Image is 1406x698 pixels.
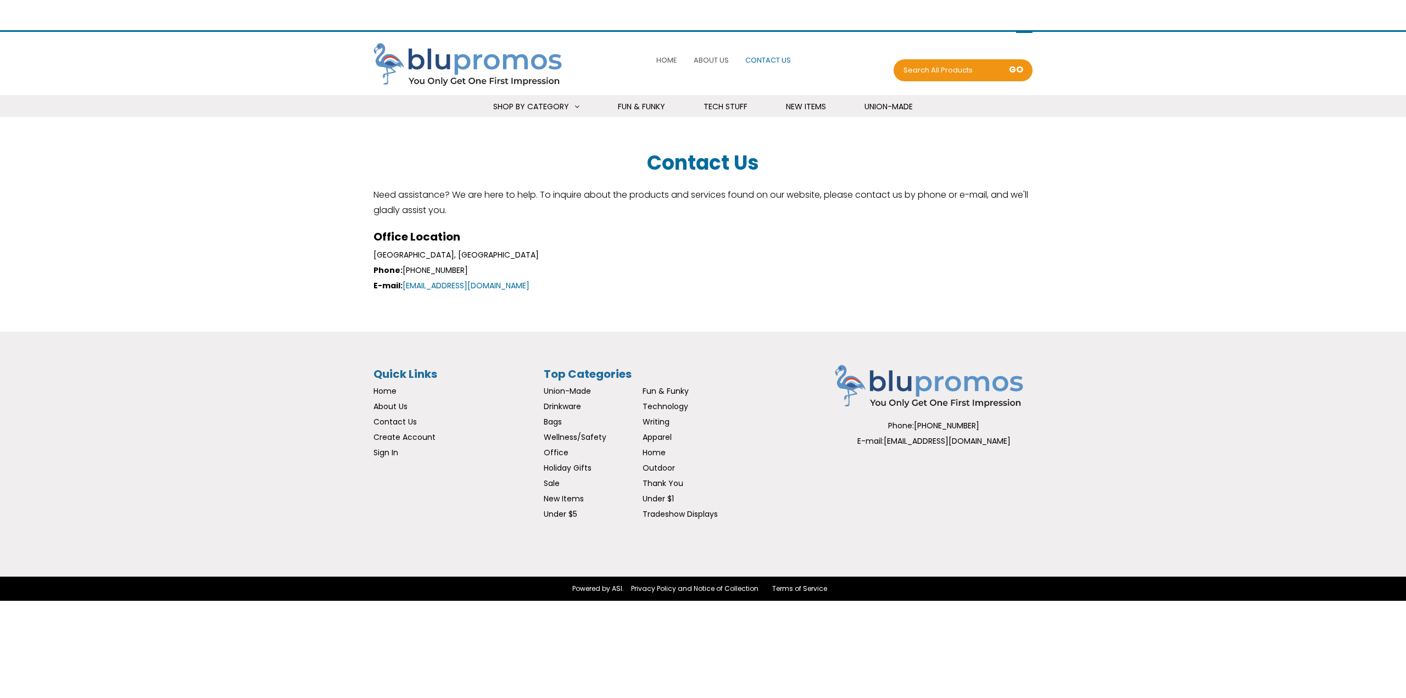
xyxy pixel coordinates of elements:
a: Fun & Funky [604,95,679,119]
span: About Us [694,55,729,65]
a: Wellness/Safety [544,432,606,443]
img: Blupromos LLC's Logo [373,43,571,88]
span: E-mail: [857,435,884,446]
a: Union-Made [544,386,591,397]
a: Writing [643,416,669,427]
a: Terms of Service [772,584,827,593]
a: Office [544,447,568,458]
a: Create Account [373,432,436,443]
a: Privacy Policy and Notice of Collection [631,584,758,593]
a: Under $1 [643,493,674,504]
a: Bags [544,416,562,427]
a: Home [643,447,666,458]
a: Sign In [373,447,398,458]
span: E-mail: [373,280,403,291]
a: [EMAIL_ADDRESS][DOMAIN_NAME] [403,280,529,291]
span: Contact Us [745,55,791,65]
a: Thank You [643,478,683,489]
a: Tech Stuff [690,95,761,119]
span: Shop By Category [493,101,569,112]
a: Home [373,386,397,397]
span: Phone: [373,265,403,276]
a: Tradeshow Displays [643,509,718,520]
p: Need assistance? We are here to help. To inquire about the products and services found on our web... [373,187,1033,218]
a: [EMAIL_ADDRESS][DOMAIN_NAME] [884,435,1011,446]
h3: Office Location [373,144,1033,244]
a: Apparel [643,432,672,443]
a: Union-Made [851,95,927,119]
a: Contact Us [743,48,794,72]
a: Under $5 [544,509,577,520]
span: Powered by ASI. [572,584,624,593]
span: Home [656,55,677,65]
a: Holiday Gifts [544,462,592,473]
span: Union-Made [864,101,913,112]
span: [GEOGRAPHIC_DATA], [GEOGRAPHIC_DATA] [373,249,539,260]
h3: Quick Links [373,365,538,383]
a: About Us [691,48,732,72]
a: Fun & Funky [643,386,689,397]
span: [PHONE_NUMBER] [403,265,468,276]
span: Phone: [888,420,914,431]
span: [PHONE_NUMBER] [914,420,979,431]
a: Technology [643,401,688,412]
a: New Items [772,95,840,119]
a: Outdoor [643,462,675,473]
a: Drinkware [544,401,581,412]
img: Blupromos LLC's Logo [835,365,1033,410]
span: Fun & Funky [618,101,665,112]
a: New Items [544,493,584,504]
h1: Contact Us [373,155,1033,171]
a: Shop By Category [479,95,593,119]
a: Sale [544,478,560,489]
h3: Top Categories [544,365,741,383]
a: Contact Us [373,416,417,427]
a: About Us [373,401,408,412]
span: Tech Stuff [704,101,747,112]
a: Home [654,48,680,72]
span: New Items [786,101,826,112]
